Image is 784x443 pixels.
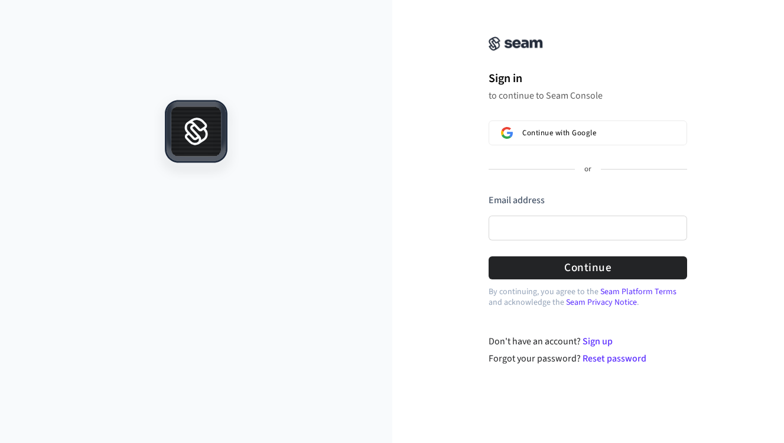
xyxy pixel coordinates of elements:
a: Reset password [583,352,646,365]
a: Sign up [583,335,613,348]
span: Continue with Google [522,128,596,138]
div: Forgot your password? [489,351,688,366]
p: By continuing, you agree to the and acknowledge the . [489,286,687,308]
img: Seam Console [489,37,543,51]
h1: Sign in [489,70,687,87]
a: Seam Platform Terms [600,286,676,298]
div: Don't have an account? [489,334,688,348]
button: Continue [489,256,687,279]
p: or [584,164,591,175]
a: Seam Privacy Notice [566,297,637,308]
img: Sign in with Google [501,127,513,139]
button: Sign in with GoogleContinue with Google [489,120,687,145]
label: Email address [489,194,545,207]
p: to continue to Seam Console [489,90,687,102]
